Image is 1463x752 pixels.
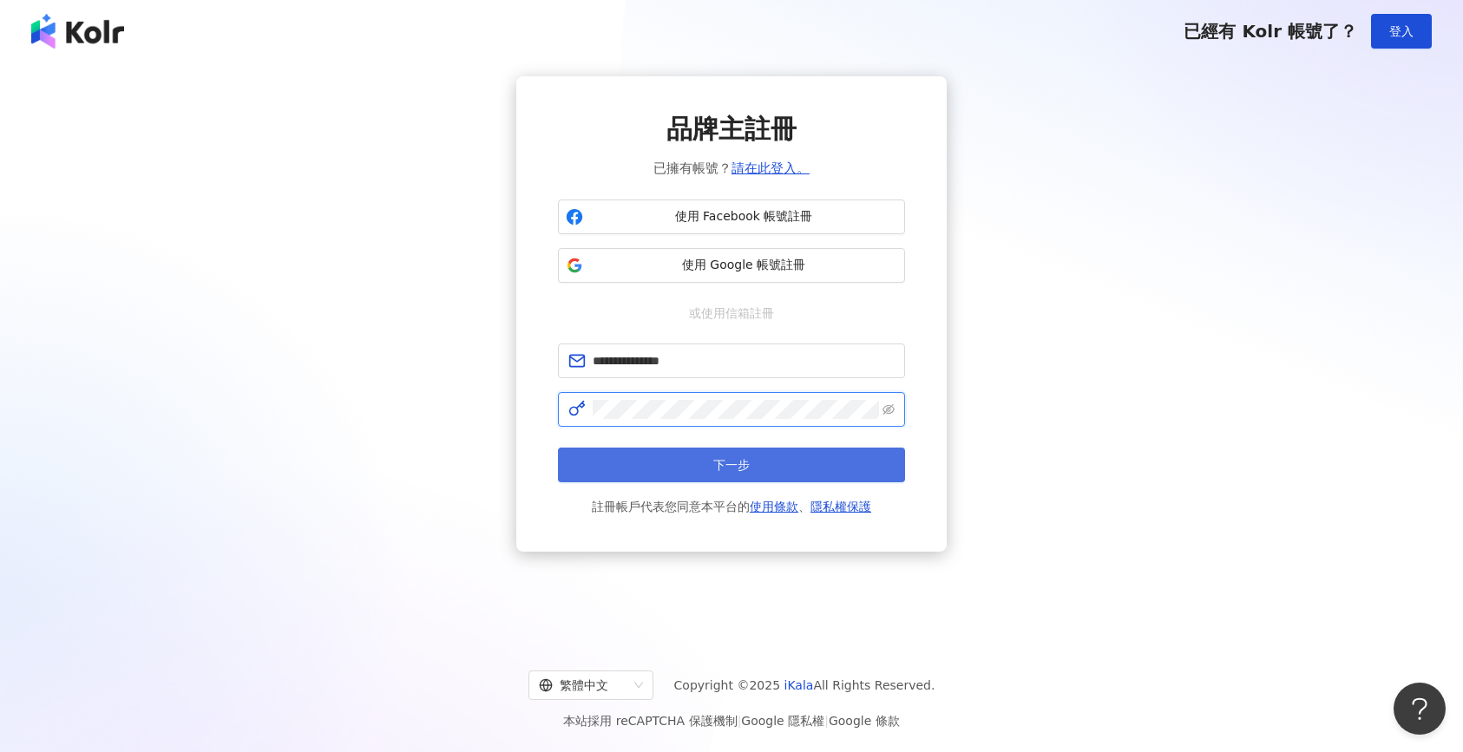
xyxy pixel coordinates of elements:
button: 使用 Facebook 帳號註冊 [558,199,905,234]
iframe: Help Scout Beacon - Open [1394,683,1446,735]
div: 繁體中文 [539,671,627,699]
span: 或使用信箱註冊 [677,304,786,323]
a: iKala [784,678,814,692]
a: 請在此登入。 [731,160,810,176]
button: 登入 [1371,14,1432,49]
span: | [738,714,742,728]
a: Google 條款 [829,714,900,728]
span: 已擁有帳號？ [653,158,810,179]
span: | [824,714,829,728]
span: Copyright © 2025 All Rights Reserved. [674,675,935,696]
a: 使用條款 [750,500,798,513]
span: 已經有 Kolr 帳號了？ [1184,21,1357,42]
span: 品牌主註冊 [666,111,797,147]
span: 本站採用 reCAPTCHA 保護機制 [563,710,899,731]
span: eye-invisible [882,403,895,415]
span: 使用 Facebook 帳號註冊 [590,208,897,226]
img: logo [31,14,124,49]
span: 使用 Google 帳號註冊 [590,257,897,274]
span: 登入 [1389,24,1414,38]
button: 使用 Google 帳號註冊 [558,248,905,283]
span: 下一步 [713,458,750,472]
button: 下一步 [558,448,905,482]
a: 隱私權保護 [810,500,871,513]
a: Google 隱私權 [741,714,824,728]
span: 註冊帳戶代表您同意本平台的 、 [592,496,871,517]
